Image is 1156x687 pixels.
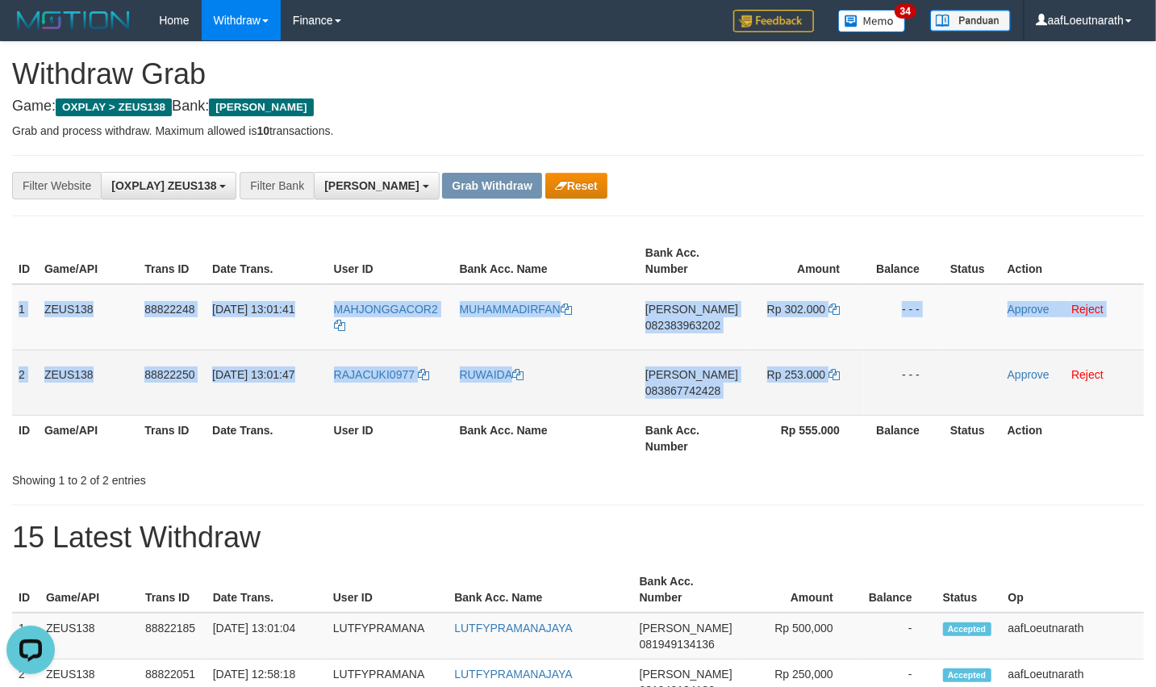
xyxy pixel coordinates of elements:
th: ID [12,238,38,284]
td: LUTFYPRAMANA [327,613,448,660]
th: Bank Acc. Number [633,567,739,613]
span: [PERSON_NAME] [640,622,732,635]
a: Reject [1071,368,1104,381]
span: Accepted [943,668,991,682]
span: [PERSON_NAME] [645,303,738,316]
p: Grab and process withdraw. Maximum allowed is transactions. [12,123,1144,139]
span: [PERSON_NAME] [209,98,313,116]
th: User ID [327,567,448,613]
a: LUTFYPRAMANAJAYA [454,668,573,681]
td: Rp 500,000 [739,613,858,660]
td: - [858,613,937,660]
div: Filter Bank [240,172,314,199]
th: Bank Acc. Number [639,415,745,461]
button: [OXPLAY] ZEUS138 [101,172,236,199]
span: [OXPLAY] ZEUS138 [111,179,216,192]
span: OXPLAY > ZEUS138 [56,98,172,116]
th: Action [1001,238,1144,284]
a: Copy 302000 to clipboard [828,303,840,316]
td: ZEUS138 [38,350,138,415]
strong: 10 [257,124,269,137]
a: Approve [1008,368,1050,381]
span: [PERSON_NAME] [324,179,419,192]
th: Balance [864,238,944,284]
a: RUWAIDA [460,368,524,381]
button: Open LiveChat chat widget [6,6,55,55]
th: User ID [328,238,453,284]
span: MAHJONGGACOR2 [334,303,438,316]
div: Filter Website [12,172,101,199]
th: Date Trans. [206,415,328,461]
a: MAHJONGGACOR2 [334,303,438,332]
th: Game/API [40,567,139,613]
span: Copy 081949134136 to clipboard [640,638,715,651]
th: Bank Acc. Name [453,415,639,461]
th: Balance [864,415,944,461]
h1: 15 Latest Withdraw [12,522,1144,554]
th: Game/API [38,415,138,461]
th: Status [944,238,1001,284]
td: ZEUS138 [38,284,138,350]
th: Date Trans. [206,238,328,284]
th: Bank Acc. Name [448,567,632,613]
th: ID [12,567,40,613]
td: 88822185 [139,613,207,660]
th: Rp 555.000 [745,415,864,461]
h1: Withdraw Grab [12,58,1144,90]
span: Copy 083867742428 to clipboard [645,384,720,397]
td: [DATE] 13:01:04 [207,613,327,660]
a: Reject [1071,303,1104,316]
td: 2 [12,350,38,415]
img: Button%20Memo.svg [838,10,906,32]
a: LUTFYPRAMANAJAYA [454,622,573,635]
th: Op [1002,567,1144,613]
span: 34 [895,4,916,19]
a: Copy 253000 to clipboard [828,368,840,381]
a: RAJACUKI0977 [334,368,429,381]
span: Rp 253.000 [767,368,825,381]
img: panduan.png [930,10,1011,31]
th: Trans ID [139,567,207,613]
th: ID [12,415,38,461]
span: Copy 082383963202 to clipboard [645,319,720,332]
span: RAJACUKI0977 [334,368,415,381]
td: - - - [864,350,944,415]
td: - - - [864,284,944,350]
th: Date Trans. [207,567,327,613]
th: Status [937,567,1002,613]
td: ZEUS138 [40,613,139,660]
button: Reset [545,173,607,199]
span: [DATE] 13:01:41 [212,303,294,316]
img: MOTION_logo.png [12,8,135,32]
span: [DATE] 13:01:47 [212,368,294,381]
h4: Game: Bank: [12,98,1144,115]
td: 1 [12,284,38,350]
th: User ID [328,415,453,461]
span: 88822248 [144,303,194,316]
span: [PERSON_NAME] [640,668,732,681]
div: Showing 1 to 2 of 2 entries [12,466,469,488]
th: Trans ID [138,415,206,461]
th: Bank Acc. Name [453,238,639,284]
th: Trans ID [138,238,206,284]
img: Feedback.jpg [733,10,814,32]
span: [PERSON_NAME] [645,368,738,381]
th: Amount [745,238,864,284]
td: aafLoeutnarath [1002,613,1144,660]
button: [PERSON_NAME] [314,172,439,199]
th: Action [1001,415,1144,461]
th: Amount [739,567,858,613]
a: MUHAMMADIRFAN [460,303,572,316]
td: 1 [12,613,40,660]
span: Accepted [943,622,991,636]
span: Rp 302.000 [767,303,825,316]
th: Game/API [38,238,138,284]
th: Status [944,415,1001,461]
a: Approve [1008,303,1050,316]
th: Balance [858,567,937,613]
span: 88822250 [144,368,194,381]
th: Bank Acc. Number [639,238,745,284]
button: Grab Withdraw [442,173,541,199]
